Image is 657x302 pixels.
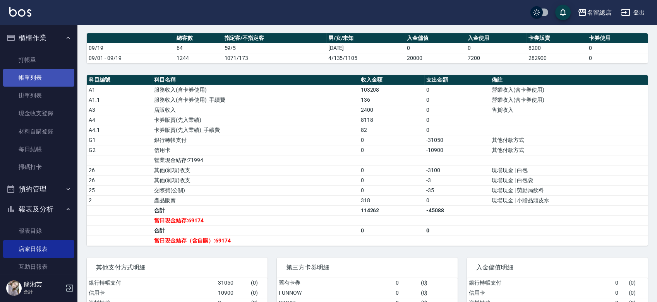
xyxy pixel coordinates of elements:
[627,278,648,288] td: ( 0 )
[152,95,359,105] td: 服務收入(含卡券使用)_手續費
[3,28,74,48] button: 櫃檯作業
[3,87,74,104] a: 掛單列表
[405,33,466,43] th: 入金儲值
[466,53,527,63] td: 7200
[359,125,424,135] td: 82
[424,195,490,205] td: 0
[419,278,458,288] td: ( 0 )
[87,145,152,155] td: G2
[490,105,648,115] td: 售貨收入
[175,33,222,43] th: 總客數
[152,125,359,135] td: 卡券販賣(先入業績)_手續費
[326,33,405,43] th: 男/女/未知
[87,278,216,288] td: 銀行轉帳支付
[87,175,152,185] td: 26
[152,145,359,155] td: 信用卡
[87,165,152,175] td: 26
[419,288,458,298] td: ( 0 )
[575,5,615,20] button: 名留總店
[527,53,587,63] td: 282900
[405,53,466,63] td: 20000
[359,225,424,235] td: 0
[424,95,490,105] td: 0
[527,43,587,53] td: 8200
[359,195,424,205] td: 318
[152,155,359,165] td: 營業現金結存:71994
[587,8,612,17] div: 名留總店
[326,53,405,63] td: 4/135/1105
[359,205,424,215] td: 114262
[613,278,627,288] td: 0
[152,195,359,205] td: 產品販賣
[467,288,613,298] td: 信用卡
[87,105,152,115] td: A3
[87,95,152,105] td: A1.1
[3,123,74,140] a: 材料自購登錄
[555,5,571,20] button: save
[490,95,648,105] td: 營業收入(含卡券使用)
[175,53,222,63] td: 1244
[152,215,359,225] td: 當日現金結存:69174
[87,53,175,63] td: 09/01 - 09/19
[587,33,648,43] th: 卡券使用
[424,135,490,145] td: -31050
[490,185,648,195] td: 現場現金 | 勞動局飲料
[3,199,74,219] button: 報表及分析
[152,105,359,115] td: 店販收入
[286,264,448,271] span: 第三方卡券明細
[96,264,258,271] span: 其他支付方式明細
[152,235,359,246] td: 當日現金結存（含自購）:69174
[476,264,638,271] span: 入金儲值明細
[424,145,490,155] td: -10900
[152,185,359,195] td: 交際費(公關)
[326,43,405,53] td: [DATE]
[3,51,74,69] a: 打帳單
[424,175,490,185] td: -3
[152,205,359,215] td: 合計
[87,33,648,63] table: a dense table
[87,125,152,135] td: A4.1
[87,75,648,246] table: a dense table
[152,135,359,145] td: 銀行轉帳支付
[24,288,63,295] p: 會計
[152,225,359,235] td: 合計
[424,75,490,85] th: 支出金額
[223,43,326,53] td: 59/5
[490,85,648,95] td: 營業收入(含卡券使用)
[87,185,152,195] td: 25
[152,165,359,175] td: 其他(雜項)收支
[223,33,326,43] th: 指定客/不指定客
[152,115,359,125] td: 卡券販賣(先入業績)
[359,185,424,195] td: 0
[152,85,359,95] td: 服務收入(含卡券使用)
[613,288,627,298] td: 0
[24,281,63,288] h5: 簡湘芸
[3,140,74,158] a: 每日結帳
[490,165,648,175] td: 現場現金 | 白包
[359,115,424,125] td: 8118
[359,165,424,175] td: 0
[405,43,466,53] td: 0
[424,115,490,125] td: 0
[394,278,419,288] td: 0
[490,75,648,85] th: 備註
[249,288,268,298] td: ( 0 )
[3,222,74,240] a: 報表目錄
[490,135,648,145] td: 其他付款方式
[359,145,424,155] td: 0
[424,125,490,135] td: 0
[618,5,648,20] button: 登出
[87,115,152,125] td: A4
[87,43,175,53] td: 09/19
[490,175,648,185] td: 現場現金 | 白包袋
[3,240,74,258] a: 店家日報表
[359,175,424,185] td: 0
[3,104,74,122] a: 現金收支登錄
[359,105,424,115] td: 2400
[152,75,359,85] th: 科目名稱
[87,75,152,85] th: 科目編號
[490,145,648,155] td: 其他付款方式
[587,43,648,53] td: 0
[424,205,490,215] td: -45088
[359,75,424,85] th: 收入金額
